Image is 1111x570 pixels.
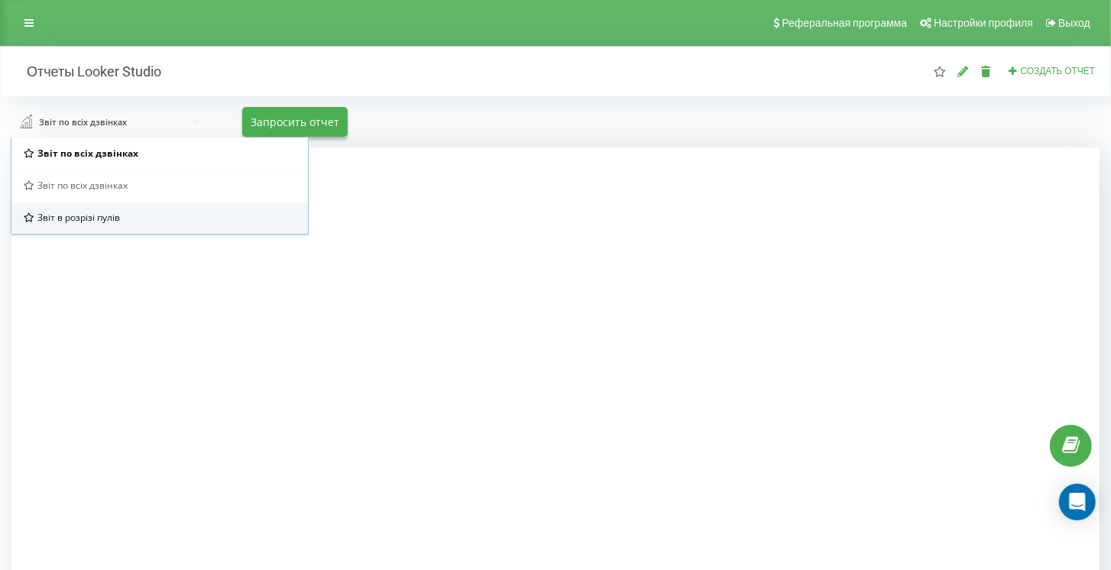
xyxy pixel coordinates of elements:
[1007,66,1018,75] i: Создать отчет
[1059,484,1096,520] div: Open Intercom Messenger
[957,66,970,76] i: Редактировать отчет
[37,211,120,224] span: Звіт в розрізі пулів
[37,179,128,192] span: Звіт по всіх дзвінках
[934,17,1033,29] span: Настройки профиля
[11,63,161,80] h2: Отчеты Looker Studio
[37,147,138,160] span: Звіт по всіх дзвінках
[980,66,993,76] i: Удалить отчет
[1058,17,1090,29] span: Выход
[242,107,348,137] button: Запросить отчет
[934,66,947,76] i: Этот отчет будет загружен первым при открытии "Отчеты Looker Studio". Вы можете назначить любой д...
[1021,66,1095,76] span: Создать отчет
[782,17,907,29] span: Реферальная программа
[1002,65,1100,78] button: Создать отчет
